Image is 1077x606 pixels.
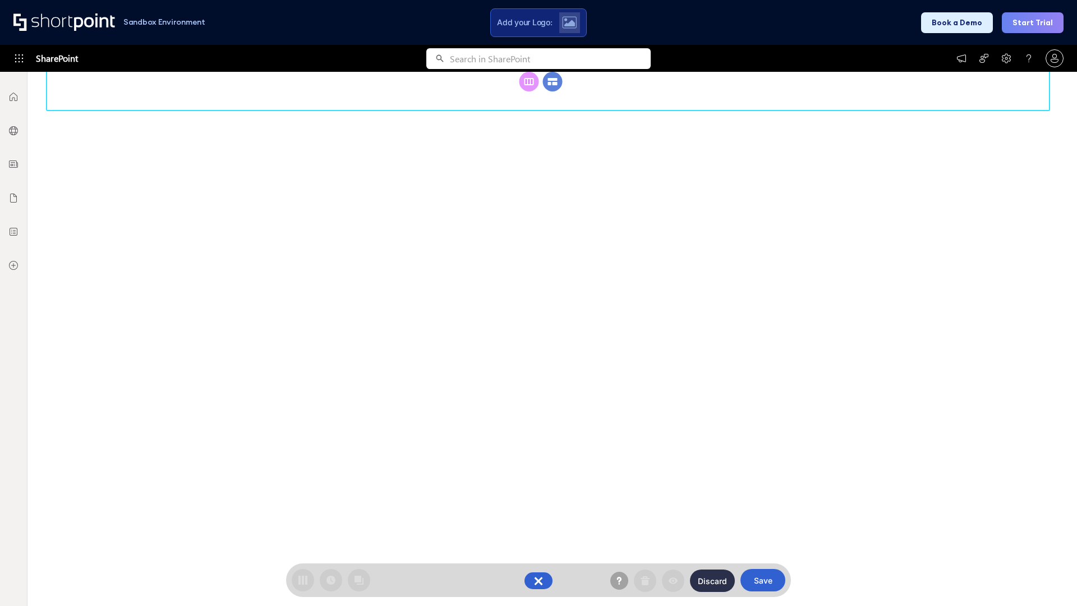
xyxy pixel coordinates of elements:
span: SharePoint [36,45,78,72]
span: Add your Logo: [497,17,552,27]
button: Discard [690,570,735,592]
iframe: Chat Widget [1021,552,1077,606]
input: Search in SharePoint [450,48,651,69]
img: Upload logo [562,16,577,29]
button: Save [740,569,785,591]
button: Start Trial [1002,12,1064,33]
h1: Sandbox Environment [123,19,205,25]
button: Book a Demo [921,12,993,33]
